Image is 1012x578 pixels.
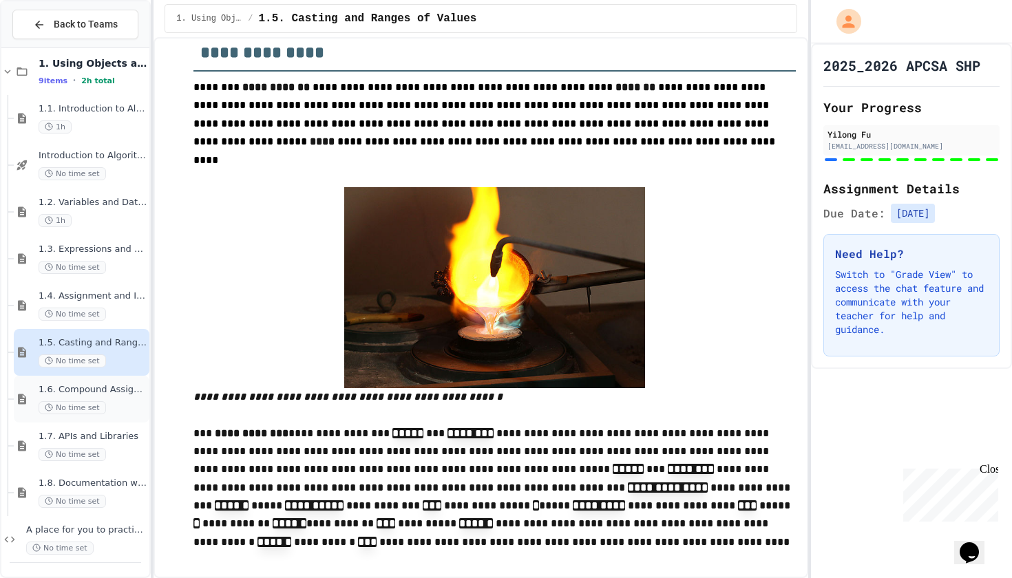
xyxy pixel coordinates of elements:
[39,384,147,396] span: 1.6. Compound Assignment Operators
[39,120,72,133] span: 1h
[39,495,106,508] span: No time set
[823,56,980,75] h1: 2025_2026 APCSA SHP
[26,542,94,555] span: No time set
[39,214,72,227] span: 1h
[827,128,995,140] div: Yilong Fu
[54,17,118,32] span: Back to Teams
[835,246,988,262] h3: Need Help?
[39,261,106,274] span: No time set
[39,308,106,321] span: No time set
[39,354,106,367] span: No time set
[827,141,995,151] div: [EMAIL_ADDRESS][DOMAIN_NAME]
[6,6,95,87] div: Chat with us now!Close
[898,463,998,522] iframe: chat widget
[39,167,106,180] span: No time set
[26,524,147,536] span: A place for you to practice.
[823,98,1000,117] h2: Your Progress
[39,448,106,461] span: No time set
[259,10,477,27] span: 1.5. Casting and Ranges of Values
[835,268,988,336] p: Switch to "Grade View" to access the chat feature and communicate with your teacher for help and ...
[39,431,147,442] span: 1.7. APIs and Libraries
[39,401,106,414] span: No time set
[176,13,242,24] span: 1. Using Objects and Methods
[891,204,935,223] span: [DATE]
[248,13,253,24] span: /
[39,244,147,255] span: 1.3. Expressions and Output [New]
[12,10,138,39] button: Back to Teams
[823,179,1000,198] h2: Assignment Details
[39,290,147,302] span: 1.4. Assignment and Input
[39,337,147,349] span: 1.5. Casting and Ranges of Values
[39,103,147,115] span: 1.1. Introduction to Algorithms, Programming, and Compilers
[822,6,865,37] div: My Account
[39,150,147,162] span: Introduction to Algorithms, Programming, and Compilers
[39,57,147,69] span: 1. Using Objects and Methods
[81,76,115,85] span: 2h total
[954,523,998,564] iframe: chat widget
[39,478,147,489] span: 1.8. Documentation with Comments and Preconditions
[73,75,76,86] span: •
[39,76,67,85] span: 9 items
[823,205,885,222] span: Due Date:
[39,197,147,208] span: 1.2. Variables and Data Types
